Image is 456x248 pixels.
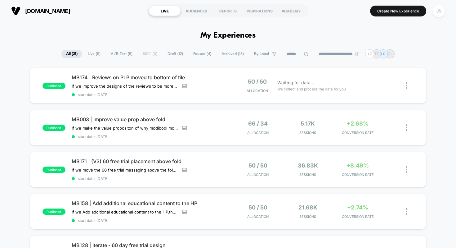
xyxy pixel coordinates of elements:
span: Allocation [247,214,269,219]
span: CONVERSION RATE [334,131,381,135]
h1: My Experiences [200,31,256,40]
div: JS [433,5,445,17]
div: LIVE [149,6,181,16]
span: Draft ( 12 ) [163,50,188,58]
div: ACADEMY [275,6,307,16]
span: 50 / 50 [248,78,267,85]
span: Allocation [247,172,269,177]
span: If we make the value propositon of why modibodi more clear above the fold,then conversions will i... [72,126,178,131]
button: JS [431,5,447,17]
img: Visually logo [11,6,20,16]
span: published [42,167,65,173]
span: published [42,83,65,89]
img: close [406,208,407,215]
span: CONVERSION RATE [334,172,381,177]
span: MB158 | Add additional educational content to the HP [72,200,228,206]
span: Waiting for data... [277,79,314,86]
span: Archived ( 18 ) [217,50,248,58]
span: +8.49% [346,162,369,169]
span: 50 / 50 [248,162,267,169]
img: close [406,166,407,173]
span: We collect and process the data for you [277,86,346,92]
div: + 7 [365,49,374,58]
span: [DOMAIN_NAME] [25,8,70,14]
span: published [42,209,65,215]
span: Live ( 5 ) [83,50,105,58]
span: 21.68k [298,204,317,211]
span: All ( 21 ) [61,50,82,58]
span: A/B Test ( 5 ) [106,50,137,58]
span: Allocation [247,131,269,135]
span: start date: [DATE] [72,134,228,139]
span: 36.83k [298,162,318,169]
span: MB174 | Reviews on PLP moved to bottom of tile [72,74,228,80]
span: 66 / 34 [248,120,268,127]
span: CONVERSION RATE [334,214,381,219]
span: published [42,125,65,131]
span: Sessions [284,172,331,177]
img: close [406,82,407,89]
span: MB171 | (V3) 60 free trial placement above fold [72,158,228,164]
div: AUDIENCES [181,6,212,16]
span: Sessions [284,214,331,219]
span: +2.74% [347,204,368,211]
span: Sessions [284,131,331,135]
span: Paused ( 4 ) [189,50,216,58]
span: start date: [DATE] [72,176,228,181]
span: If we Add additional educational content to the HP,then CTR will increase,because visitors are be... [72,209,178,214]
span: 50 / 50 [248,204,267,211]
img: close [406,124,407,131]
p: GL [388,52,393,56]
span: +2.68% [347,120,369,127]
span: start date: [DATE] [72,218,228,223]
p: LR [381,52,386,56]
div: REPORTS [212,6,244,16]
button: Create New Experience [370,6,426,16]
span: MB003 | Improve value prop above fold [72,116,228,122]
p: TT [374,52,379,56]
span: 5.17k [301,120,315,127]
span: If we move the 60 free trial messaging above the fold for mobile,then conversions will increase,b... [72,168,178,172]
span: If we improve the designs of the reviews to be more visible and credible,then conversions will in... [72,84,178,89]
img: end [355,52,359,56]
span: start date: [DATE] [72,92,228,97]
div: INSPIRATIONS [244,6,275,16]
button: [DOMAIN_NAME] [9,6,72,16]
span: By Label [254,52,269,56]
span: Allocation [247,89,268,93]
